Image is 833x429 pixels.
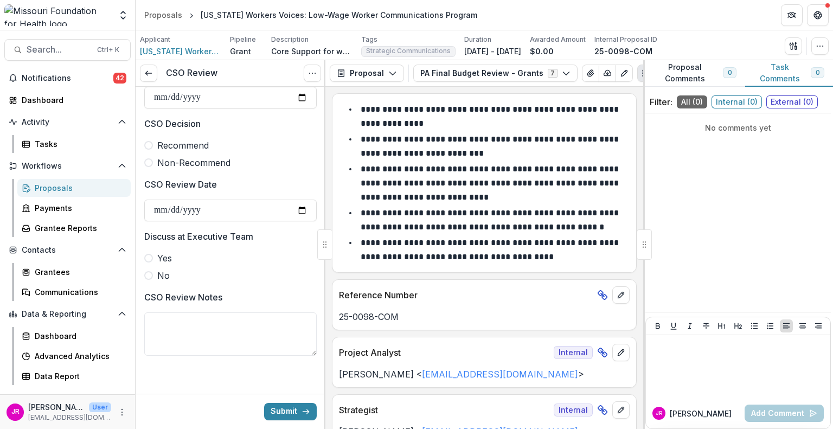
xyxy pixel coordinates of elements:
[230,46,251,57] p: Grant
[554,404,593,417] span: Internal
[4,113,131,131] button: Open Activity
[812,319,825,332] button: Align Right
[780,319,793,332] button: Align Left
[745,60,833,87] button: Task Comments
[422,369,578,380] a: [EMAIL_ADDRESS][DOMAIN_NAME]
[22,94,122,106] div: Dashboard
[144,230,253,243] p: Discuss at Executive Team
[201,9,477,21] div: [US_STATE] Workers Voices: Low-Wage Worker Communications Program
[144,291,222,304] p: CSO Review Notes
[140,7,482,23] nav: breadcrumb
[594,46,652,57] p: 25-0098-COM
[166,68,217,78] h3: CSO Review
[807,4,829,26] button: Get Help
[650,122,826,133] p: No comments yet
[637,65,655,82] button: Plaintext view
[464,35,491,44] p: Duration
[157,269,170,282] span: No
[157,139,209,152] span: Recommend
[612,401,630,419] button: edit
[656,411,662,416] div: Julie Russell
[22,310,113,319] span: Data & Reporting
[35,286,122,298] div: Communications
[748,319,761,332] button: Bullet List
[4,91,131,109] a: Dashboard
[304,65,321,82] button: Options
[677,95,707,108] span: All ( 0 )
[683,319,696,332] button: Italicize
[35,182,122,194] div: Proposals
[11,408,20,415] div: Julie Russell
[530,35,586,44] p: Awarded Amount
[35,330,122,342] div: Dashboard
[339,368,630,381] p: [PERSON_NAME] < >
[339,346,549,359] p: Project Analyst
[230,35,256,44] p: Pipeline
[732,319,745,332] button: Heading 2
[4,241,131,259] button: Open Contacts
[28,401,85,413] p: [PERSON_NAME]
[113,73,126,84] span: 42
[264,403,317,420] button: Submit
[464,46,521,57] p: [DATE] - [DATE]
[22,118,113,127] span: Activity
[715,319,728,332] button: Heading 1
[796,319,809,332] button: Align Center
[17,179,131,197] a: Proposals
[144,9,182,21] div: Proposals
[766,95,818,108] span: External ( 0 )
[140,35,170,44] p: Applicant
[651,319,664,332] button: Bold
[140,7,187,23] a: Proposals
[366,47,451,55] span: Strategic Communications
[89,402,111,412] p: User
[4,69,131,87] button: Notifications42
[764,319,777,332] button: Ordered List
[582,65,599,82] button: View Attached Files
[4,39,131,61] button: Search...
[17,219,131,237] a: Grantee Reports
[144,117,201,130] p: CSO Decision
[22,246,113,255] span: Contacts
[670,408,732,419] p: [PERSON_NAME]
[594,35,657,44] p: Internal Proposal ID
[140,46,221,57] a: [US_STATE] Workers Center
[554,346,593,359] span: Internal
[35,266,122,278] div: Grantees
[28,413,111,422] p: [EMAIL_ADDRESS][DOMAIN_NAME]
[17,347,131,365] a: Advanced Analytics
[339,310,630,323] p: 25-0098-COM
[271,46,353,57] p: Core Support for worker organizing to strengthen worker-led advocacy and build the collective pow...
[330,65,404,82] button: Proposal
[22,74,113,83] span: Notifications
[35,222,122,234] div: Grantee Reports
[17,367,131,385] a: Data Report
[745,405,824,422] button: Add Comment
[530,46,554,57] p: $0.00
[361,35,377,44] p: Tags
[612,344,630,361] button: edit
[17,263,131,281] a: Grantees
[271,35,309,44] p: Description
[728,69,732,76] span: 0
[612,286,630,304] button: edit
[712,95,762,108] span: Internal ( 0 )
[4,4,111,26] img: Missouri Foundation for Health logo
[339,289,593,302] p: Reference Number
[17,199,131,217] a: Payments
[4,305,131,323] button: Open Data & Reporting
[27,44,91,55] span: Search...
[816,69,819,76] span: 0
[4,157,131,175] button: Open Workflows
[116,4,131,26] button: Open entity switcher
[35,370,122,382] div: Data Report
[35,138,122,150] div: Tasks
[157,252,172,265] span: Yes
[643,60,745,87] button: Proposal Comments
[35,350,122,362] div: Advanced Analytics
[700,319,713,332] button: Strike
[667,319,680,332] button: Underline
[17,283,131,301] a: Communications
[35,202,122,214] div: Payments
